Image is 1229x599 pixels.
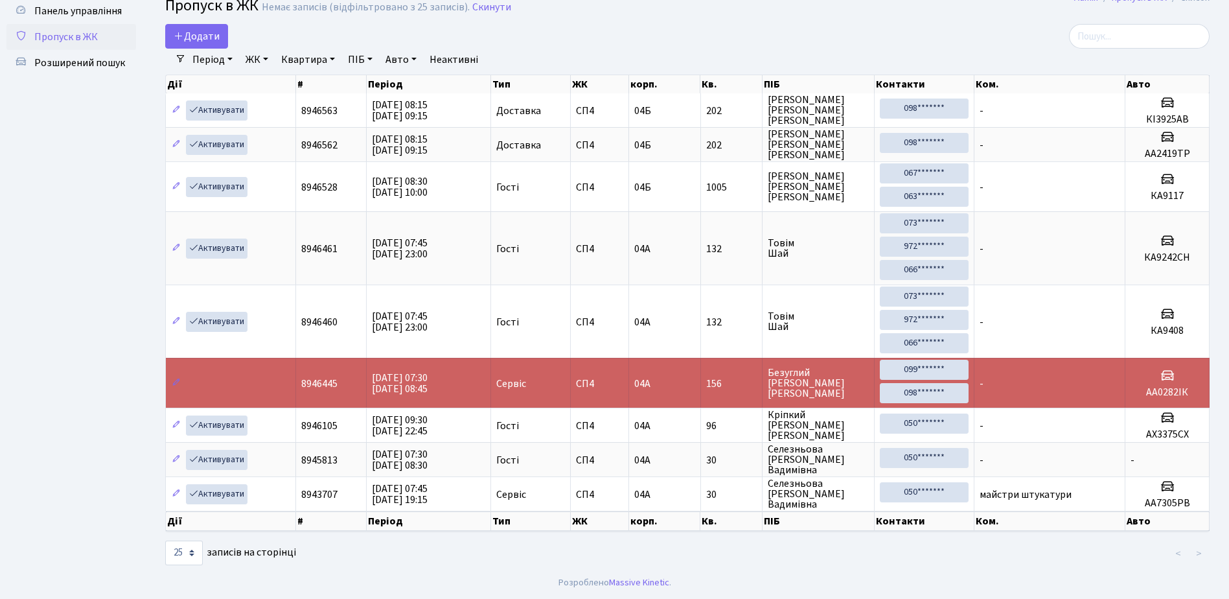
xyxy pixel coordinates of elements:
[629,75,701,93] th: корп.
[1131,386,1204,399] h5: АА0282ІК
[634,104,651,118] span: 04Б
[301,104,338,118] span: 8946563
[1069,24,1210,49] input: Пошук...
[367,511,491,531] th: Період
[974,75,1125,93] th: Ком.
[6,50,136,76] a: Розширений пошук
[974,511,1125,531] th: Ком.
[980,419,983,433] span: -
[166,511,296,531] th: Дії
[706,489,757,500] span: 30
[576,455,623,465] span: СП4
[496,379,526,389] span: Сервіс
[186,450,247,470] a: Активувати
[700,75,763,93] th: Кв.
[301,377,338,391] span: 8946445
[491,75,571,93] th: Тип
[980,104,983,118] span: -
[576,317,623,327] span: СП4
[372,236,428,261] span: [DATE] 07:45 [DATE] 23:00
[34,56,125,70] span: Розширений пошук
[875,511,974,531] th: Контакти
[768,444,868,475] span: Селезньова [PERSON_NAME] Вадимівна
[629,511,701,531] th: корп.
[980,180,983,194] span: -
[1131,453,1134,467] span: -
[706,106,757,116] span: 202
[301,453,338,467] span: 8945813
[576,379,623,389] span: СП4
[367,75,491,93] th: Період
[576,140,623,150] span: СП4
[165,541,296,565] label: записів на сторінці
[296,511,367,531] th: #
[496,317,519,327] span: Гості
[491,511,571,531] th: Тип
[496,182,519,193] span: Гості
[634,315,650,329] span: 04А
[186,312,247,332] a: Активувати
[186,177,247,197] a: Активувати
[576,244,623,254] span: СП4
[186,100,247,121] a: Активувати
[634,487,650,502] span: 04А
[1131,113,1204,126] h5: КІ3925АВ
[558,576,671,590] div: Розроблено .
[1131,252,1204,264] h5: КА9242СН
[763,511,874,531] th: ПІБ
[372,98,428,123] span: [DATE] 08:15 [DATE] 09:15
[571,511,628,531] th: ЖК
[372,482,428,507] span: [DATE] 07:45 [DATE] 19:15
[1131,148,1204,160] h5: АА2419ТР
[980,242,983,256] span: -
[576,182,623,193] span: СП4
[706,379,757,389] span: 156
[301,138,338,152] span: 8946562
[768,311,868,332] span: Товім Шай
[186,135,247,155] a: Активувати
[186,239,247,259] a: Активувати
[634,138,651,152] span: 04Б
[634,242,650,256] span: 04А
[768,238,868,259] span: Товім Шай
[186,416,247,436] a: Активувати
[301,242,338,256] span: 8946461
[706,421,757,431] span: 96
[372,447,428,473] span: [DATE] 07:30 [DATE] 08:30
[496,140,541,150] span: Доставка
[980,453,983,467] span: -
[706,140,757,150] span: 202
[34,4,122,18] span: Панель управління
[166,75,296,93] th: Дії
[1131,429,1204,441] h5: АХ3375СХ
[472,1,511,14] a: Скинути
[34,30,98,44] span: Пропуск в ЖК
[6,24,136,50] a: Пропуск в ЖК
[980,377,983,391] span: -
[165,24,228,49] a: Додати
[296,75,367,93] th: #
[1125,511,1210,531] th: Авто
[576,489,623,500] span: СП4
[496,489,526,500] span: Сервіс
[187,49,238,71] a: Період
[496,244,519,254] span: Гості
[980,138,983,152] span: -
[1131,190,1204,202] h5: КА9117
[186,484,247,504] a: Активувати
[571,75,628,93] th: ЖК
[768,129,868,160] span: [PERSON_NAME] [PERSON_NAME] [PERSON_NAME]
[276,49,340,71] a: Квартира
[706,182,757,193] span: 1005
[768,171,868,202] span: [PERSON_NAME] [PERSON_NAME] [PERSON_NAME]
[1131,325,1204,337] h5: КА9408
[634,377,650,391] span: 04А
[1125,75,1210,93] th: Авто
[875,75,974,93] th: Контакти
[301,315,338,329] span: 8946460
[380,49,422,71] a: Авто
[301,180,338,194] span: 8946528
[634,180,651,194] span: 04Б
[609,576,669,589] a: Massive Kinetic
[576,421,623,431] span: СП4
